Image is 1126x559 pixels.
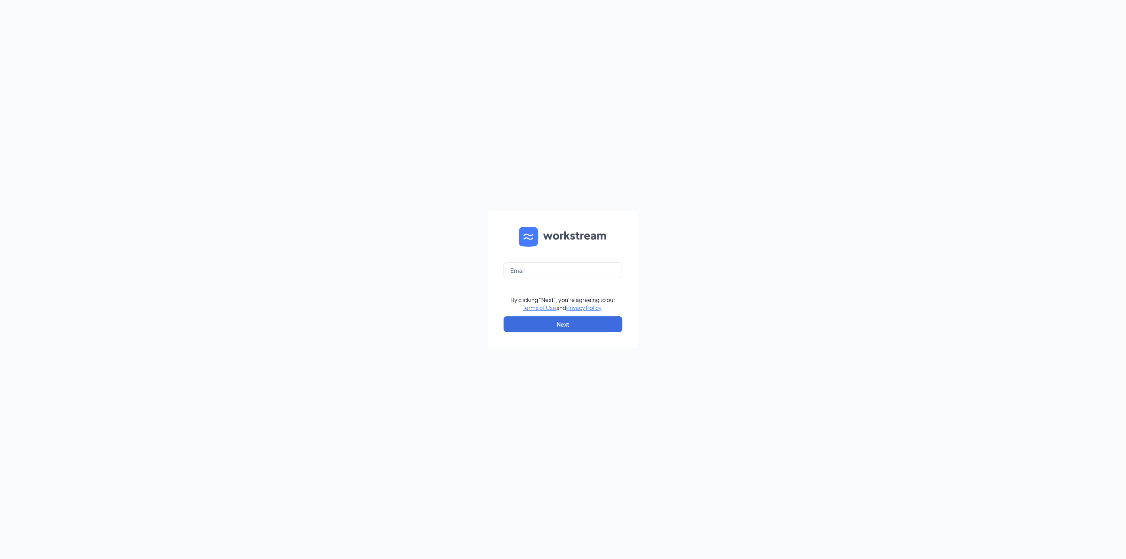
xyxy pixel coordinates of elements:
[567,304,602,311] a: Privacy Policy
[519,227,607,247] img: WS logo and Workstream text
[504,262,622,278] input: Email
[504,316,622,332] button: Next
[511,296,616,312] div: By clicking "Next", you're agreeing to our and .
[523,304,557,311] a: Terms of Use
